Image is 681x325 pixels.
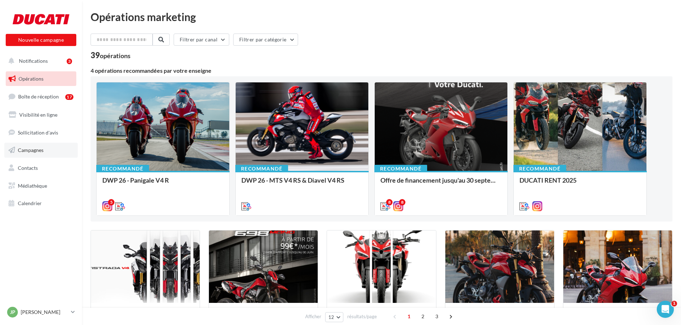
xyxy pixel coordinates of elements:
a: Contacts [4,161,78,176]
button: Nouvelle campagne [6,34,76,46]
div: Opérations marketing [91,11,672,22]
button: Filtrer par canal [174,34,229,46]
button: 12 [325,312,343,322]
a: JP [PERSON_NAME] [6,305,76,319]
div: 8 [399,199,405,205]
span: Contacts [18,165,38,171]
span: Opérations [19,76,43,82]
a: Sollicitation d'avis [4,125,78,140]
div: 17 [65,94,73,100]
span: 2 [417,311,429,322]
span: Campagnes [18,147,43,153]
div: DUCATI RENT 2025 [519,177,641,191]
button: Filtrer par catégorie [233,34,298,46]
div: 5 [108,199,114,205]
div: DWP 26 - MTS V4 RS & Diavel V4 RS [241,177,363,191]
div: 39 [91,51,130,59]
span: 3 [431,311,442,322]
iframe: Intercom live chat [657,301,674,318]
div: opérations [100,52,130,59]
span: 1 [671,301,677,306]
div: Recommandé [96,165,149,173]
span: 1 [403,311,415,322]
div: Recommandé [235,165,288,173]
span: Médiathèque [18,183,47,189]
div: 3 [67,59,72,64]
span: JP [10,309,15,316]
div: 4 opérations recommandées par votre enseigne [91,68,672,73]
p: [PERSON_NAME] [21,309,68,316]
a: Campagnes [4,143,78,158]
div: DWP 26 - Panigale V4 R [102,177,224,191]
span: Afficher [305,313,321,320]
div: 8 [386,199,393,205]
span: Visibilité en ligne [19,112,57,118]
div: Offre de financement jusqu'au 30 septembre [380,177,502,191]
span: 12 [328,314,334,320]
a: Visibilité en ligne [4,107,78,122]
a: Boîte de réception17 [4,89,78,104]
span: résultats/page [347,313,377,320]
span: Sollicitation d'avis [18,129,58,135]
div: Recommandé [374,165,427,173]
a: Calendrier [4,196,78,211]
a: Médiathèque [4,178,78,193]
span: Notifications [19,58,48,64]
span: Boîte de réception [18,93,59,100]
div: Recommandé [513,165,566,173]
a: Opérations [4,71,78,86]
button: Notifications 3 [4,54,75,68]
span: Calendrier [18,200,42,206]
